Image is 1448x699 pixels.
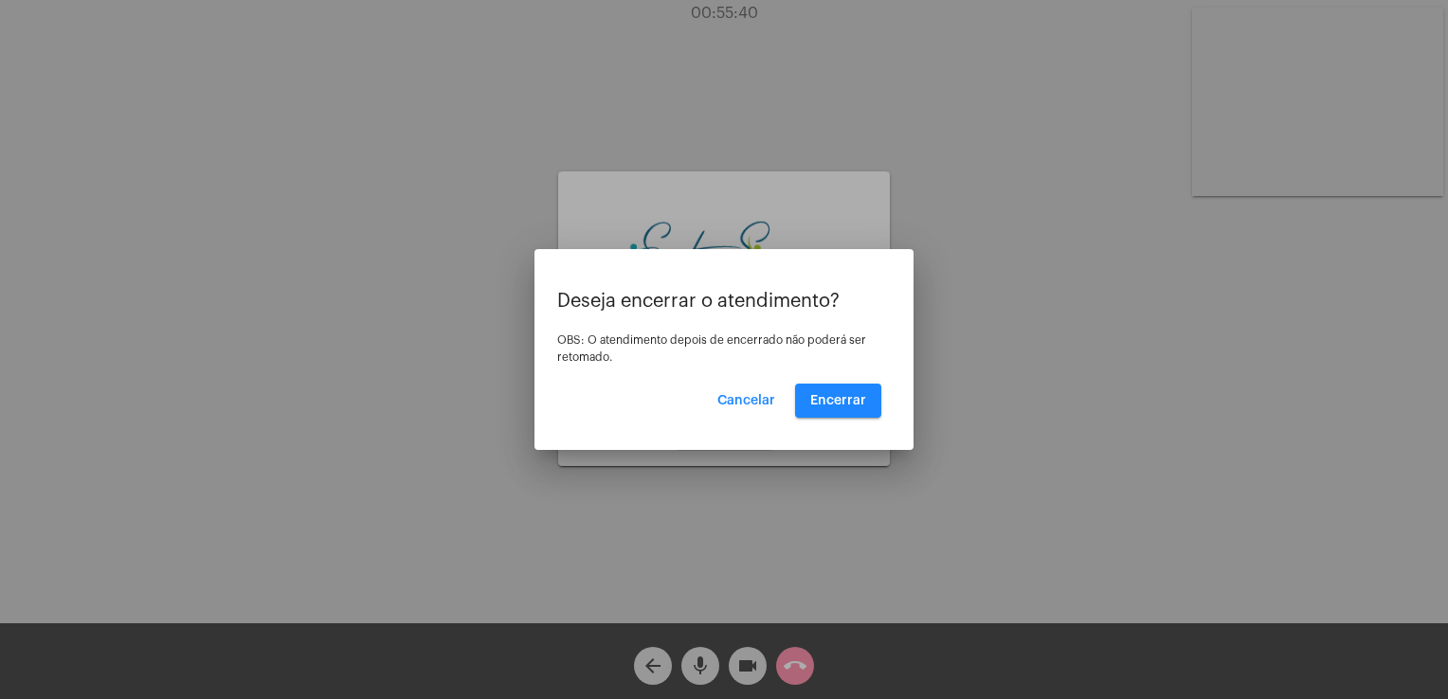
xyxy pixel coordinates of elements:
[717,394,775,407] span: Cancelar
[810,394,866,407] span: Encerrar
[557,334,866,363] span: OBS: O atendimento depois de encerrado não poderá ser retomado.
[702,384,790,418] button: Cancelar
[557,291,891,312] p: Deseja encerrar o atendimento?
[795,384,881,418] button: Encerrar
